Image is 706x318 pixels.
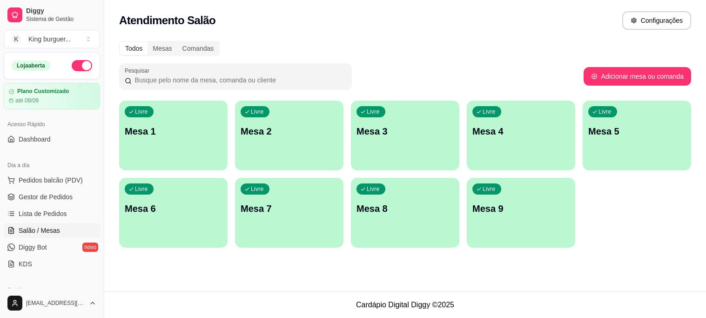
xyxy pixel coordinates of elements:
[119,178,228,248] button: LivreMesa 6
[4,4,100,26] a: DiggySistema de Gestão
[125,202,222,215] p: Mesa 6
[132,75,346,85] input: Pesquisar
[4,257,100,271] a: KDS
[4,292,100,314] button: [EMAIL_ADDRESS][DOMAIN_NAME]
[26,7,96,15] span: Diggy
[251,108,264,115] p: Livre
[26,299,85,307] span: [EMAIL_ADDRESS][DOMAIN_NAME]
[472,202,570,215] p: Mesa 9
[4,283,100,298] div: Catálogo
[19,135,51,144] span: Dashboard
[251,185,264,193] p: Livre
[483,185,496,193] p: Livre
[4,132,100,147] a: Dashboard
[19,176,83,185] span: Pedidos balcão (PDV)
[467,178,575,248] button: LivreMesa 9
[17,88,69,95] article: Plano Customizado
[356,125,454,138] p: Mesa 3
[12,34,21,44] span: K
[72,60,92,71] button: Alterar Status
[4,240,100,255] a: Diggy Botnovo
[104,291,706,318] footer: Cardápio Digital Diggy © 2025
[483,108,496,115] p: Livre
[135,108,148,115] p: Livre
[148,42,177,55] div: Mesas
[119,101,228,170] button: LivreMesa 1
[584,67,691,86] button: Adicionar mesa ou comanda
[467,101,575,170] button: LivreMesa 4
[4,30,100,48] button: Select a team
[4,189,100,204] a: Gestor de Pedidos
[583,101,691,170] button: LivreMesa 5
[235,101,343,170] button: LivreMesa 2
[367,185,380,193] p: Livre
[4,206,100,221] a: Lista de Pedidos
[241,202,338,215] p: Mesa 7
[19,259,32,269] span: KDS
[28,34,71,44] div: King burguer ...
[125,67,153,74] label: Pesquisar
[135,185,148,193] p: Livre
[19,226,60,235] span: Salão / Mesas
[4,83,100,109] a: Plano Customizadoaté 08/09
[4,223,100,238] a: Salão / Mesas
[4,117,100,132] div: Acesso Rápido
[356,202,454,215] p: Mesa 8
[19,192,73,202] span: Gestor de Pedidos
[241,125,338,138] p: Mesa 2
[622,11,691,30] button: Configurações
[19,209,67,218] span: Lista de Pedidos
[119,13,215,28] h2: Atendimento Salão
[235,178,343,248] button: LivreMesa 7
[598,108,612,115] p: Livre
[177,42,219,55] div: Comandas
[588,125,686,138] p: Mesa 5
[4,173,100,188] button: Pedidos balcão (PDV)
[26,15,96,23] span: Sistema de Gestão
[472,125,570,138] p: Mesa 4
[15,97,39,104] article: até 08/09
[125,125,222,138] p: Mesa 1
[351,178,459,248] button: LivreMesa 8
[19,243,47,252] span: Diggy Bot
[4,158,100,173] div: Dia a dia
[351,101,459,170] button: LivreMesa 3
[367,108,380,115] p: Livre
[12,61,50,71] div: Loja aberta
[120,42,148,55] div: Todos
